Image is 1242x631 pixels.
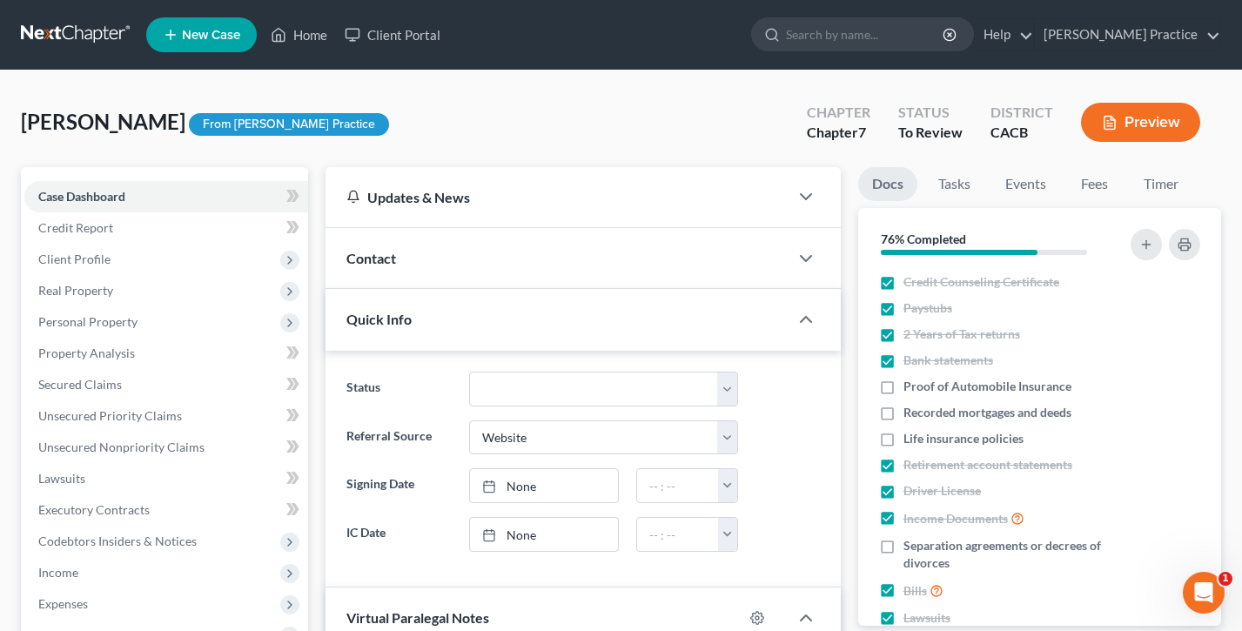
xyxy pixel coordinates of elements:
span: Quick Info [346,311,412,327]
span: Retirement account statements [903,456,1072,473]
span: Paystubs [903,299,952,317]
span: Proof of Automobile Insurance [903,378,1071,395]
input: -- : -- [637,469,719,502]
a: Events [991,167,1060,201]
a: None [470,518,618,551]
span: New Case [182,29,240,42]
a: Unsecured Priority Claims [24,400,308,432]
span: Expenses [38,596,88,611]
div: Chapter [807,103,870,123]
span: Virtual Paralegal Notes [346,609,489,626]
span: 2 Years of Tax returns [903,326,1020,343]
a: Docs [858,167,917,201]
label: Status [338,372,460,406]
a: Timer [1130,167,1192,201]
div: CACB [990,123,1053,143]
strong: 76% Completed [881,232,966,246]
button: Preview [1081,103,1200,142]
a: Case Dashboard [24,181,308,212]
a: Lawsuits [24,463,308,494]
a: None [470,469,618,502]
span: Bills [903,582,927,600]
span: 1 [1219,572,1232,586]
label: IC Date [338,517,460,552]
div: From [PERSON_NAME] Practice [189,113,389,137]
span: Real Property [38,283,113,298]
div: District [990,103,1053,123]
span: Property Analysis [38,346,135,360]
span: Secured Claims [38,377,122,392]
span: Driver License [903,482,981,500]
label: Referral Source [338,420,460,455]
span: Executory Contracts [38,502,150,517]
span: Contact [346,250,396,266]
span: Codebtors Insiders & Notices [38,534,197,548]
span: Lawsuits [38,471,85,486]
a: Property Analysis [24,338,308,369]
a: Executory Contracts [24,494,308,526]
span: [PERSON_NAME] [21,109,185,134]
a: Secured Claims [24,369,308,400]
a: Credit Report [24,212,308,244]
input: -- : -- [637,518,719,551]
span: Personal Property [38,314,138,329]
iframe: Intercom live chat [1183,572,1225,614]
span: Bank statements [903,352,993,369]
span: Income [38,565,78,580]
span: Unsecured Priority Claims [38,408,182,423]
input: Search by name... [786,18,945,50]
a: Client Portal [336,19,449,50]
span: Income Documents [903,510,1008,527]
label: Signing Date [338,468,460,503]
span: Unsecured Nonpriority Claims [38,440,205,454]
div: Status [898,103,963,123]
span: Separation agreements or decrees of divorces [903,537,1116,572]
span: Credit Report [38,220,113,235]
a: Help [975,19,1033,50]
a: Fees [1067,167,1123,201]
a: Tasks [924,167,984,201]
span: Recorded mortgages and deeds [903,404,1071,421]
a: Home [262,19,336,50]
div: Chapter [807,123,870,143]
span: 7 [858,124,866,140]
div: Updates & News [346,188,768,206]
span: Client Profile [38,252,111,266]
a: Unsecured Nonpriority Claims [24,432,308,463]
a: [PERSON_NAME] Practice [1035,19,1220,50]
div: To Review [898,123,963,143]
span: Credit Counseling Certificate [903,273,1059,291]
span: Case Dashboard [38,189,125,204]
span: Lawsuits [903,609,950,627]
span: Life insurance policies [903,430,1024,447]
